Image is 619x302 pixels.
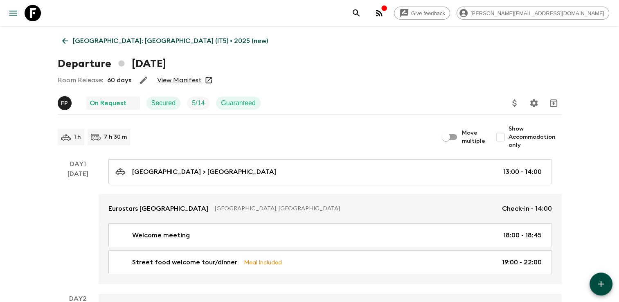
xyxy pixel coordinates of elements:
button: Settings [526,95,542,111]
p: [GEOGRAPHIC_DATA] > [GEOGRAPHIC_DATA] [132,167,276,177]
div: [DATE] [68,169,88,284]
a: Street food welcome tour/dinnerMeal Included19:00 - 22:00 [108,250,552,274]
p: Welcome meeting [132,230,190,240]
span: Show Accommodation only [509,125,562,149]
a: Eurostars [GEOGRAPHIC_DATA][GEOGRAPHIC_DATA], [GEOGRAPHIC_DATA]Check-in - 14:00 [99,194,562,223]
a: [GEOGRAPHIC_DATA]: [GEOGRAPHIC_DATA] (IT5) • 2025 (new) [58,33,272,49]
h1: Departure [DATE] [58,56,166,72]
span: Federico Poletti [58,99,73,105]
p: [GEOGRAPHIC_DATA], [GEOGRAPHIC_DATA] [215,205,495,213]
p: Meal Included [244,258,282,267]
a: View Manifest [157,76,202,84]
button: search adventures [348,5,365,21]
p: Eurostars [GEOGRAPHIC_DATA] [108,204,208,214]
p: 7 h 30 m [104,133,127,141]
button: Archive (Completed, Cancelled or Unsynced Departures only) [545,95,562,111]
p: 18:00 - 18:45 [503,230,542,240]
span: Move multiple [462,129,486,145]
span: Give feedback [407,10,450,16]
p: Street food welcome tour/dinner [132,257,237,267]
a: Welcome meeting18:00 - 18:45 [108,223,552,247]
p: F P [61,100,68,106]
p: 60 days [107,75,131,85]
p: 19:00 - 22:00 [502,257,542,267]
span: [PERSON_NAME][EMAIL_ADDRESS][DOMAIN_NAME] [466,10,609,16]
p: Check-in - 14:00 [502,204,552,214]
div: Trip Fill [187,97,209,110]
p: 5 / 14 [192,98,205,108]
p: [GEOGRAPHIC_DATA]: [GEOGRAPHIC_DATA] (IT5) • 2025 (new) [73,36,268,46]
p: Day 1 [58,159,99,169]
p: Secured [151,98,176,108]
button: FP [58,96,73,110]
button: Update Price, Early Bird Discount and Costs [506,95,523,111]
a: Give feedback [394,7,450,20]
p: 13:00 - 14:00 [503,167,542,177]
a: [GEOGRAPHIC_DATA] > [GEOGRAPHIC_DATA]13:00 - 14:00 [108,159,552,184]
p: Room Release: [58,75,103,85]
p: 1 h [74,133,81,141]
button: menu [5,5,21,21]
div: Secured [146,97,181,110]
div: [PERSON_NAME][EMAIL_ADDRESS][DOMAIN_NAME] [457,7,609,20]
p: Guaranteed [221,98,256,108]
p: On Request [90,98,126,108]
